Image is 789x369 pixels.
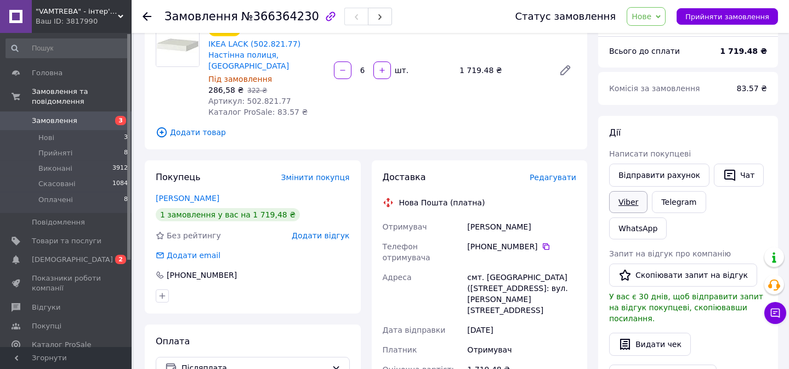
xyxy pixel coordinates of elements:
[652,191,706,213] a: Telegram
[124,133,128,143] span: 3
[685,13,769,21] span: Прийняти замовлення
[112,179,128,189] span: 1084
[383,345,417,354] span: Платник
[32,321,61,331] span: Покупці
[36,7,118,16] span: "VAMTREBA" - інтер'єри мрій тепер доступні для всіх! Ви знайдете тут все з ІК!
[124,148,128,158] span: 8
[609,333,691,356] button: Видати чек
[115,116,126,125] span: 3
[208,86,243,94] span: 286,58 ₴
[530,173,576,182] span: Редагувати
[166,270,238,281] div: [PHONE_NUMBER]
[609,164,709,187] button: Відправити рахунок
[36,16,132,26] div: Ваш ID: 3817990
[156,172,201,182] span: Покупець
[609,191,648,213] a: Viber
[156,24,199,66] img: IKEA LACK (502.821.77) Настінна полиця, біла
[32,303,60,312] span: Відгуки
[609,127,621,138] span: Дії
[166,250,222,261] div: Додати email
[554,59,576,81] a: Редагувати
[156,194,219,203] a: [PERSON_NAME]
[32,68,63,78] span: Головна
[164,10,238,23] span: Замовлення
[247,87,267,94] span: 322 ₴
[32,273,101,293] span: Показники роботи компанії
[32,255,113,265] span: [DEMOGRAPHIC_DATA]
[609,249,731,258] span: Запит на відгук про компанію
[156,126,576,138] span: Додати товар
[32,116,77,126] span: Замовлення
[38,148,72,158] span: Прийняті
[465,267,578,320] div: смт. [GEOGRAPHIC_DATA] ([STREET_ADDRESS]: вул. [PERSON_NAME][STREET_ADDRESS]
[609,84,700,93] span: Комісія за замовлення
[143,11,151,22] div: Повернутися назад
[383,326,446,334] span: Дата відправки
[124,195,128,205] span: 8
[515,11,616,22] div: Статус замовлення
[241,10,319,23] span: №366364230
[208,97,291,105] span: Артикул: 502.821.77
[764,302,786,324] button: Чат з покупцем
[383,242,430,262] span: Телефон отримувача
[208,108,308,116] span: Каталог ProSale: 83.57 ₴
[396,197,488,208] div: Нова Пошта (платна)
[115,255,126,264] span: 2
[465,320,578,340] div: [DATE]
[32,236,101,246] span: Товари та послуги
[383,273,412,282] span: Адреса
[392,65,410,76] div: шт.
[465,217,578,237] div: [PERSON_NAME]
[5,38,129,58] input: Пошук
[677,8,778,25] button: Прийняти замовлення
[38,164,72,174] span: Виконані
[609,217,667,239] a: WhatsApp
[720,47,767,55] b: 1 719.48 ₴
[467,241,576,252] div: [PHONE_NUMBER]
[281,173,350,182] span: Змінити покупця
[292,231,349,240] span: Додати відгук
[383,222,427,231] span: Отримувач
[156,336,190,346] span: Оплата
[737,84,767,93] span: 83.57 ₴
[112,164,128,174] span: 3912
[155,250,222,261] div: Додати email
[156,208,300,221] div: 1 замовлення у вас на 1 719,48 ₴
[208,75,272,83] span: Під замовлення
[465,340,578,360] div: Отримувач
[32,87,132,107] span: Замовлення та повідомлення
[32,340,91,350] span: Каталог ProSale
[38,179,76,189] span: Скасовані
[714,164,764,187] button: Чат
[208,40,300,70] a: IKEA LACK (502.821.77) Настінна полиця, [GEOGRAPHIC_DATA]
[38,133,54,143] span: Нові
[609,47,680,55] span: Всього до сплати
[383,172,426,182] span: Доставка
[32,217,85,227] span: Повідомлення
[609,292,763,323] span: У вас є 30 днів, щоб відправити запит на відгук покупцеві, скопіювавши посилання.
[609,149,691,158] span: Написати покупцеві
[455,63,550,78] div: 1 719.48 ₴
[632,12,651,21] span: Нове
[609,264,757,287] button: Скопіювати запит на відгук
[38,195,73,205] span: Оплачені
[167,231,221,240] span: Без рейтингу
